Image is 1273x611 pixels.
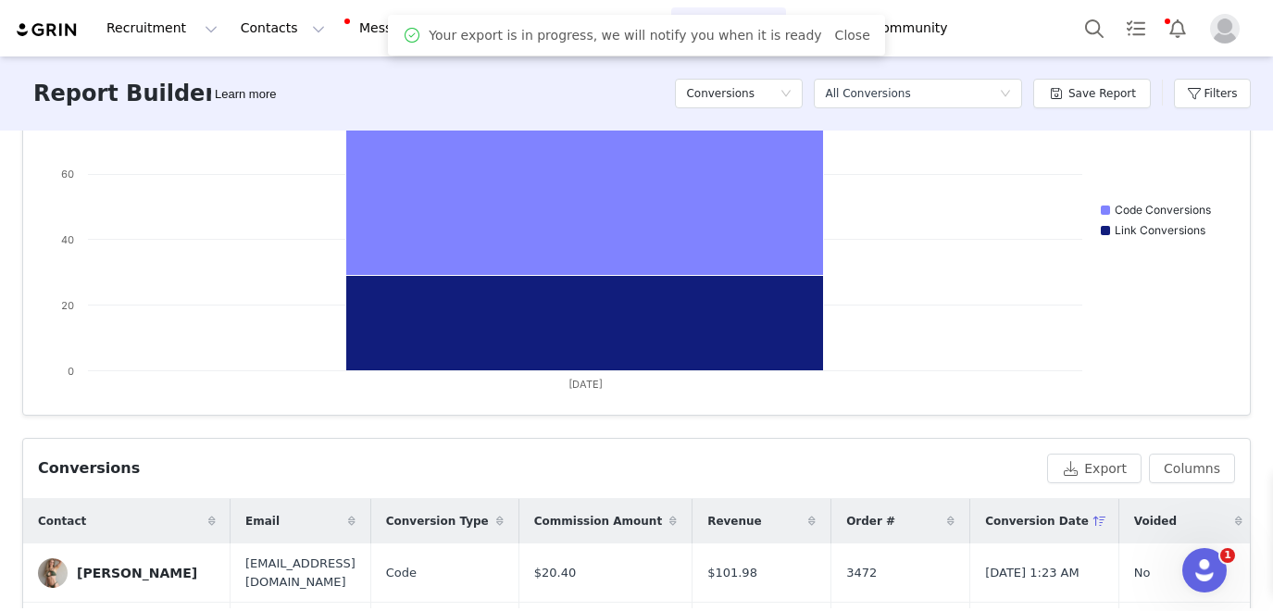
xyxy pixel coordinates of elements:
button: Profile [1199,14,1258,44]
button: Content [569,7,670,49]
span: Email [245,513,280,530]
span: Voided [1134,513,1177,530]
span: 3472 [846,564,877,582]
text: 20 [61,299,74,312]
span: [DATE] 1:23 AM [985,564,1080,582]
text: 0 [68,365,74,378]
span: [EMAIL_ADDRESS][DOMAIN_NAME] [245,555,356,591]
text: Code Conversions [1115,203,1211,217]
span: Conversion Type [386,513,489,530]
img: fabbd01b-b1c7-430e-8dc8-0d56af64036d.jpg [38,558,68,588]
button: Contacts [230,7,336,49]
span: Your export is in progress, we will notify you when it is ready [429,26,821,45]
i: icon: down [780,88,792,101]
span: No [1134,564,1151,582]
span: Code [386,564,417,582]
img: placeholder-profile.jpg [1210,14,1240,44]
div: Conversions [38,457,140,480]
button: Save Report [1033,79,1151,108]
span: Order # [846,513,895,530]
img: grin logo [15,21,80,39]
div: Tooltip anchor [211,85,280,104]
button: Filters [1174,79,1251,108]
i: icon: down [1000,88,1011,101]
div: All Conversions [825,80,910,107]
span: 1 [1220,548,1235,563]
span: $20.40 [534,564,577,582]
span: Contact [38,513,86,530]
div: [PERSON_NAME] [77,566,197,580]
span: Conversion Date [985,513,1089,530]
h3: Report Builder [33,77,216,110]
button: Notifications [1157,7,1198,49]
button: Program [463,7,568,49]
span: Commission Amount [534,513,662,530]
a: Community [862,7,967,49]
text: 60 [61,168,74,181]
text: 40 [61,233,74,246]
a: Close [835,28,870,43]
button: Messages [337,7,462,49]
span: $101.98 [707,564,757,582]
span: Revenue [707,513,762,530]
button: Recruitment [95,7,229,49]
button: Export [1047,454,1142,483]
text: Link Conversions [1115,223,1205,237]
button: Reporting [671,7,786,49]
text: [DATE] [568,378,603,391]
h5: Conversions [686,80,755,107]
a: [PERSON_NAME] [38,558,216,588]
a: Tasks [1116,7,1156,49]
button: Columns [1149,454,1235,483]
a: Brands [787,7,860,49]
button: Search [1074,7,1115,49]
iframe: Intercom live chat [1182,548,1227,592]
